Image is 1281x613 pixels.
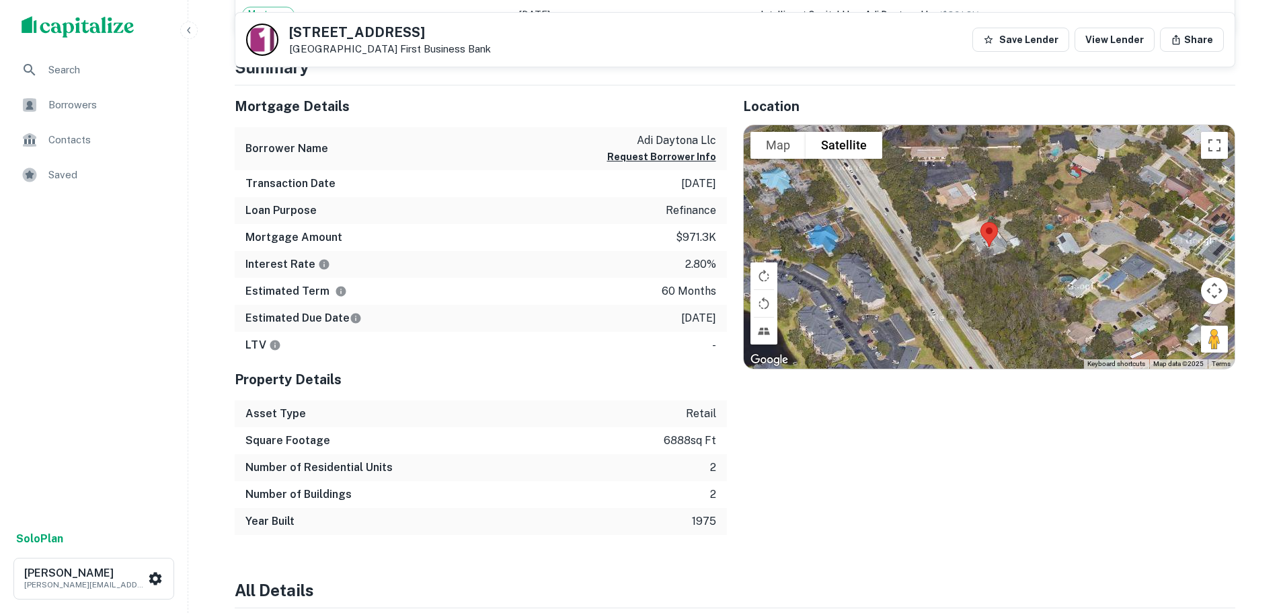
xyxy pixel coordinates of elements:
[245,256,330,273] h6: Interest Rate
[24,568,145,579] h6: [PERSON_NAME]
[11,89,177,121] a: Borrowers
[761,9,855,20] span: intelligent capital llc
[245,406,306,422] h6: Asset Type
[939,10,980,20] span: ($ 891.3k )
[1087,359,1145,369] button: Keyboard shortcuts
[243,7,294,21] span: Mortgage
[750,318,777,345] button: Tilt map
[1214,505,1281,570] iframe: Chat Widget
[747,351,791,369] img: Google
[245,486,352,503] h6: Number of Buildings
[1201,132,1228,159] button: Toggle fullscreen view
[664,433,716,449] p: 6888 sq ft
[676,229,716,246] p: $971.3k
[245,176,336,192] h6: Transaction Date
[607,149,716,165] button: Request Borrower Info
[607,133,716,149] p: adi daytona llc
[666,203,716,219] p: refinance
[750,262,777,289] button: Rotate map clockwise
[685,256,716,273] p: 2.80%
[245,203,317,219] h6: Loan Purpose
[710,460,716,476] p: 2
[48,132,169,148] span: Contacts
[235,578,1235,602] h4: All Details
[743,96,1235,116] h5: Location
[289,26,491,39] h5: [STREET_ADDRESS]
[245,337,281,353] h6: LTV
[750,290,777,317] button: Rotate map counterclockwise
[686,406,716,422] p: retail
[1160,28,1224,52] button: Share
[11,124,177,156] a: Contacts
[710,486,716,503] p: 2
[350,312,362,324] svg: Estimate is based on a standard schedule for this type of loan.
[662,283,716,299] p: 60 months
[712,337,716,353] p: -
[245,229,342,246] h6: Mortgage Amount
[1201,326,1228,353] button: Drag Pegman onto the map to open Street View
[806,132,882,159] button: Show satellite imagery
[1075,28,1155,52] a: View Lender
[11,159,177,191] a: Saved
[11,54,177,86] a: Search
[16,531,63,547] a: SoloPlan
[235,96,727,116] h5: Mortgage Details
[289,43,491,55] p: [GEOGRAPHIC_DATA]
[48,167,169,183] span: Saved
[761,7,1163,22] div: →
[681,176,716,192] p: [DATE]
[13,558,174,600] button: [PERSON_NAME][PERSON_NAME][EMAIL_ADDRESS][DOMAIN_NAME]
[245,433,330,449] h6: Square Footage
[269,339,281,351] svg: LTVs displayed on the website are for informational purposes only and may be reported incorrectly...
[48,97,169,113] span: Borrowers
[335,285,347,297] svg: Term is based on a standard schedule for this type of loan.
[972,28,1069,52] button: Save Lender
[245,513,295,530] h6: Year Built
[48,62,169,78] span: Search
[235,369,727,390] h5: Property Details
[1205,3,1228,26] button: expand row
[1201,277,1228,304] button: Map camera controls
[865,9,934,20] span: adi daytona llc
[245,283,347,299] h6: Estimated Term
[681,310,716,326] p: [DATE]
[245,460,393,476] h6: Number of Residential Units
[16,532,63,545] strong: Solo Plan
[747,351,791,369] a: Open this area in Google Maps (opens a new window)
[24,579,145,591] p: [PERSON_NAME][EMAIL_ADDRESS][DOMAIN_NAME]
[750,132,806,159] button: Show street map
[245,141,328,157] h6: Borrower Name
[318,258,330,271] svg: The interest rates displayed on the website are for informational purposes only and may be report...
[400,43,491,55] a: First Business Bank
[1212,360,1231,367] a: Terms (opens in new tab)
[692,513,716,530] p: 1975
[22,16,134,38] img: capitalize-logo.png
[1153,360,1204,367] span: Map data ©2025
[245,310,362,326] h6: Estimated Due Date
